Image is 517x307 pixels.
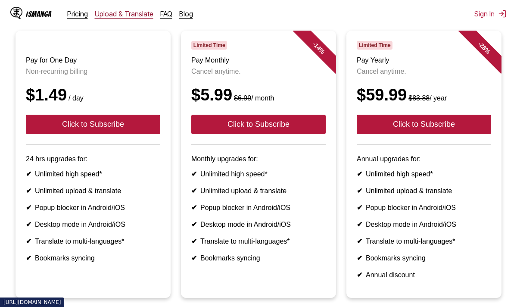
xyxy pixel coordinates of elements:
[26,86,160,104] div: $1.49
[357,204,362,211] b: ✔
[357,187,491,195] li: Unlimited upload & translate
[26,187,31,194] b: ✔
[191,220,326,229] li: Desktop mode in Android/iOS
[67,9,88,18] a: Pricing
[191,86,326,104] div: $5.99
[357,238,362,245] b: ✔
[26,10,52,18] div: IsManga
[191,237,326,245] li: Translate to multi-languages*
[26,170,31,178] b: ✔
[67,94,84,102] small: / day
[26,254,160,262] li: Bookmarks syncing
[357,187,362,194] b: ✔
[26,254,31,262] b: ✔
[10,7,22,19] img: IsManga Logo
[179,9,193,18] a: Blog
[357,41,392,50] span: Limited Time
[357,254,491,262] li: Bookmarks syncing
[357,170,362,178] b: ✔
[407,94,447,102] small: / year
[26,68,160,75] p: Non-recurring billing
[191,254,197,262] b: ✔
[293,22,345,74] div: - 14 %
[26,115,160,134] button: Click to Subscribe
[26,237,160,245] li: Translate to multi-languages*
[191,204,326,212] li: Popup blocker in Android/iOS
[357,86,491,104] div: $59.99
[191,204,197,211] b: ✔
[357,221,362,228] b: ✔
[26,204,31,211] b: ✔
[191,170,326,178] li: Unlimited high speed*
[474,9,507,18] button: Sign In
[26,170,160,178] li: Unlimited high speed*
[357,56,491,64] h3: Pay Yearly
[191,187,326,195] li: Unlimited upload & translate
[191,254,326,262] li: Bookmarks syncing
[191,115,326,134] button: Click to Subscribe
[357,254,362,262] b: ✔
[160,9,172,18] a: FAQ
[26,238,31,245] b: ✔
[357,237,491,245] li: Translate to multi-languages*
[191,68,326,75] p: Cancel anytime.
[26,187,160,195] li: Unlimited upload & translate
[357,220,491,229] li: Desktop mode in Android/iOS
[191,41,227,50] span: Limited Time
[26,155,160,163] p: 24 hrs upgrades for:
[357,204,491,212] li: Popup blocker in Android/iOS
[232,94,274,102] small: / month
[408,94,430,102] s: $83.88
[191,56,326,64] h3: Pay Monthly
[234,94,251,102] s: $6.99
[26,221,31,228] b: ✔
[357,68,491,75] p: Cancel anytime.
[357,115,491,134] button: Click to Subscribe
[95,9,153,18] a: Upload & Translate
[458,22,510,74] div: - 28 %
[498,9,507,18] img: Sign out
[26,220,160,229] li: Desktop mode in Android/iOS
[191,155,326,163] p: Monthly upgrades for:
[191,238,197,245] b: ✔
[191,187,197,194] b: ✔
[26,204,160,212] li: Popup blocker in Android/iOS
[357,170,491,178] li: Unlimited high speed*
[10,7,67,21] a: IsManga LogoIsManga
[357,271,362,279] b: ✔
[357,271,491,279] li: Annual discount
[357,155,491,163] p: Annual upgrades for:
[191,221,197,228] b: ✔
[26,56,160,64] h3: Pay for One Day
[191,170,197,178] b: ✔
